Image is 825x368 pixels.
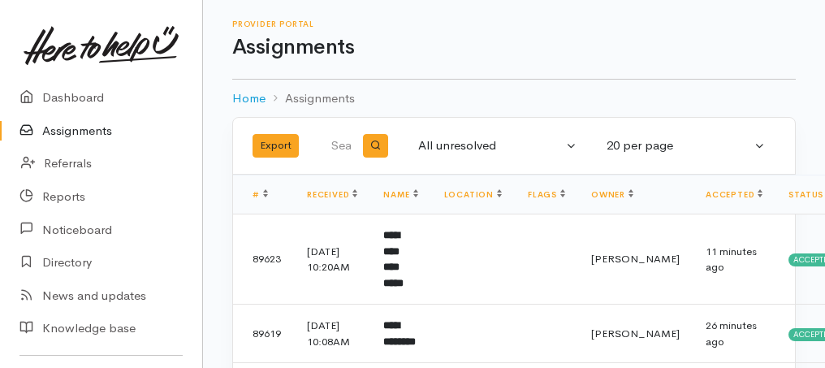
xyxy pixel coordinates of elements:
[591,327,680,340] span: [PERSON_NAME]
[706,189,762,200] a: Accepted
[253,189,268,200] a: #
[232,36,796,59] h1: Assignments
[294,214,370,305] td: [DATE] 10:20AM
[418,136,563,155] div: All unresolved
[706,318,757,349] time: 26 minutes ago
[607,136,751,155] div: 20 per page
[266,89,355,108] li: Assignments
[294,305,370,363] td: [DATE] 10:08AM
[597,130,775,162] button: 20 per page
[233,214,294,305] td: 89623
[232,80,796,118] nav: breadcrumb
[706,245,757,275] time: 11 minutes ago
[232,89,266,108] a: Home
[330,127,354,166] input: Search
[591,252,680,266] span: [PERSON_NAME]
[383,189,417,200] a: Name
[233,305,294,363] td: 89619
[253,134,299,158] button: Export
[444,189,502,200] a: Location
[307,189,357,200] a: Received
[232,19,796,28] h6: Provider Portal
[591,189,633,200] a: Owner
[408,130,587,162] button: All unresolved
[528,189,565,200] a: Flags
